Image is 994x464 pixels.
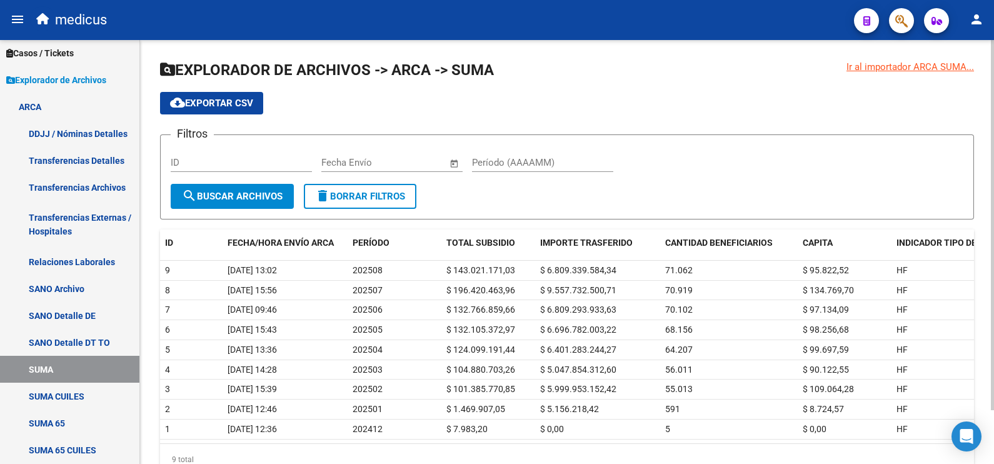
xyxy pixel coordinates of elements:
[165,265,170,275] span: 9
[446,424,488,434] span: $ 7.983,20
[969,12,984,27] mat-icon: person
[446,305,515,315] span: $ 132.766.859,66
[353,285,383,295] span: 202507
[446,265,515,275] span: $ 143.021.171,03
[353,365,383,375] span: 202503
[353,325,383,335] span: 202505
[535,229,660,256] datatable-header-cell: IMPORTE TRASFERIDO
[798,229,891,256] datatable-header-cell: CAPITA
[55,6,107,34] span: medicus
[665,384,693,394] span: 55.013
[896,305,908,315] span: HF
[540,238,633,248] span: IMPORTE TRASFERIDO
[10,12,25,27] mat-icon: menu
[165,305,170,315] span: 7
[446,325,515,335] span: $ 132.105.372,97
[540,285,616,295] span: $ 9.557.732.500,71
[896,285,908,295] span: HF
[846,60,974,74] div: Ir al importador ARCA SUMA...
[223,229,348,256] datatable-header-cell: FECHA/HORA ENVÍO ARCA
[803,404,844,414] span: $ 8.724,57
[228,404,277,414] span: [DATE] 12:46
[228,345,277,355] span: [DATE] 13:36
[803,238,833,248] span: CAPITA
[448,156,462,171] button: Open calendar
[540,384,616,394] span: $ 5.999.953.152,42
[171,125,214,143] h3: Filtros
[321,157,372,168] input: Fecha inicio
[446,384,515,394] span: $ 101.385.770,85
[353,424,383,434] span: 202412
[665,285,693,295] span: 70.919
[540,404,599,414] span: $ 5.156.218,42
[803,365,849,375] span: $ 90.122,55
[160,61,494,79] span: EXPLORADOR DE ARCHIVOS -> ARCA -> SUMA
[660,229,798,256] datatable-header-cell: CANTIDAD BENEFICIARIOS
[803,325,849,335] span: $ 98.256,68
[951,421,981,451] div: Open Intercom Messenger
[228,238,334,248] span: FECHA/HORA ENVÍO ARCA
[6,46,74,60] span: Casos / Tickets
[170,95,185,110] mat-icon: cloud_download
[353,404,383,414] span: 202501
[896,345,908,355] span: HF
[540,345,616,355] span: $ 6.401.283.244,27
[165,404,170,414] span: 2
[165,238,173,248] span: ID
[446,404,505,414] span: $ 1.469.907,05
[446,238,515,248] span: TOTAL SUBSIDIO
[170,98,253,109] span: Exportar CSV
[896,404,908,414] span: HF
[315,188,330,203] mat-icon: delete
[803,384,854,394] span: $ 109.064,28
[165,424,170,434] span: 1
[228,384,277,394] span: [DATE] 15:39
[803,285,854,295] span: $ 134.769,70
[348,229,441,256] datatable-header-cell: PERÍODO
[665,238,773,248] span: CANTIDAD BENEFICIARIOS
[665,305,693,315] span: 70.102
[353,238,389,248] span: PERÍODO
[171,184,294,209] button: Buscar Archivos
[182,188,197,203] mat-icon: search
[665,325,693,335] span: 68.156
[165,365,170,375] span: 4
[165,325,170,335] span: 6
[165,285,170,295] span: 8
[665,424,670,434] span: 5
[160,92,263,114] button: Exportar CSV
[803,345,849,355] span: $ 99.697,59
[315,191,405,202] span: Borrar Filtros
[165,384,170,394] span: 3
[228,285,277,295] span: [DATE] 15:56
[540,365,616,375] span: $ 5.047.854.312,60
[446,345,515,355] span: $ 124.099.191,44
[896,325,908,335] span: HF
[446,285,515,295] span: $ 196.420.463,96
[228,265,277,275] span: [DATE] 13:02
[6,73,106,87] span: Explorador de Archivos
[228,305,277,315] span: [DATE] 09:46
[353,345,383,355] span: 202504
[182,191,283,202] span: Buscar Archivos
[896,365,908,375] span: HF
[803,305,849,315] span: $ 97.134,09
[441,229,535,256] datatable-header-cell: TOTAL SUBSIDIO
[160,229,223,256] datatable-header-cell: ID
[353,305,383,315] span: 202506
[304,184,416,209] button: Borrar Filtros
[540,265,616,275] span: $ 6.809.339.584,34
[353,265,383,275] span: 202508
[540,325,616,335] span: $ 6.696.782.003,22
[665,404,680,414] span: 591
[803,424,826,434] span: $ 0,00
[896,265,908,275] span: HF
[540,424,564,434] span: $ 0,00
[446,365,515,375] span: $ 104.880.703,26
[228,365,277,375] span: [DATE] 14:28
[540,305,616,315] span: $ 6.809.293.933,63
[165,345,170,355] span: 5
[665,365,693,375] span: 56.011
[228,424,277,434] span: [DATE] 12:36
[353,384,383,394] span: 202502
